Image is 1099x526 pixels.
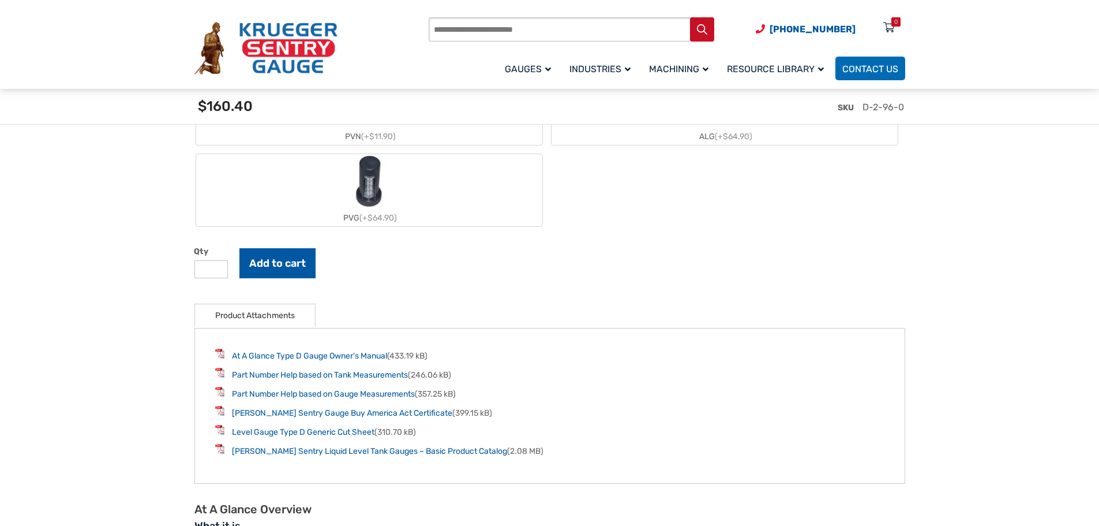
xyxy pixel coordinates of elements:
a: Gauges [498,55,562,82]
span: [PHONE_NUMBER] [770,24,856,35]
li: (246.06 kB) [215,368,884,381]
span: SKU [838,103,854,113]
a: Level Gauge Type D Generic Cut Sheet [232,427,374,437]
li: (433.19 kB) [215,349,884,362]
img: Krueger Sentry Gauge [194,22,337,75]
h2: At A Glance Overview [194,502,905,517]
div: ALG [552,128,898,145]
a: [PERSON_NAME] Sentry Gauge Buy America Act Certificate [232,408,452,418]
button: Add to cart [239,248,316,278]
div: PVN [196,128,542,145]
a: Part Number Help based on Gauge Measurements [232,389,415,399]
span: D-2-96-0 [862,102,904,113]
span: Industries [569,64,631,74]
span: Contact Us [842,64,898,74]
a: [PERSON_NAME] Sentry Liquid Level Tank Gauges – Basic Product Catalog [232,446,507,456]
li: (399.15 kB) [215,406,884,419]
li: (2.08 MB) [215,444,884,457]
div: 0 [894,17,898,27]
span: (+$11.90) [361,132,396,141]
span: Machining [649,64,708,74]
a: Phone Number (920) 434-8860 [756,22,856,36]
a: At A Glance Type D Gauge Owner’s Manual [232,351,387,361]
a: Product Attachments [215,304,295,327]
span: (+$64.90) [715,132,752,141]
span: Gauges [505,64,551,74]
a: Resource Library [720,55,835,82]
label: PVG [196,154,542,226]
a: Part Number Help based on Tank Measurements [232,370,408,380]
span: Resource Library [727,64,824,74]
li: (357.25 kB) [215,387,884,400]
div: PVG [196,210,542,226]
span: (+$64.90) [359,213,397,223]
input: Product quantity [194,260,228,278]
a: Machining [642,55,720,82]
li: (310.70 kB) [215,425,884,438]
a: Contact Us [835,57,905,80]
a: Industries [562,55,642,82]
